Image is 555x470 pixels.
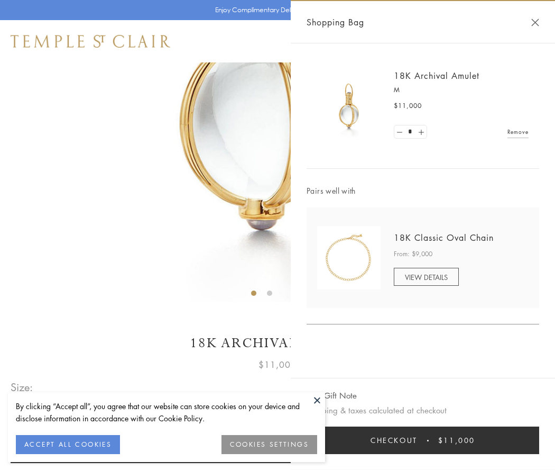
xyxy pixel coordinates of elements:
[16,400,317,424] div: By clicking “Accept all”, you agree that our website can store cookies on your device and disclos...
[258,358,297,372] span: $11,000
[394,268,459,286] a: VIEW DETAILS
[11,334,544,352] h1: 18K Archival Amulet
[307,404,539,417] p: Shipping & taxes calculated at checkout
[307,427,539,454] button: Checkout $11,000
[405,272,448,282] span: VIEW DETAILS
[394,249,432,259] span: From: $9,000
[531,19,539,26] button: Close Shopping Bag
[507,126,529,138] a: Remove
[11,378,34,396] span: Size:
[394,232,494,243] a: 18K Classic Oval Chain
[307,389,357,402] button: Add Gift Note
[438,435,475,446] span: $11,000
[394,85,529,95] p: M
[394,70,479,82] a: 18K Archival Amulet
[307,15,364,29] span: Shopping Bag
[317,74,381,138] img: 18K Archival Amulet
[221,435,317,454] button: COOKIES SETTINGS
[415,125,426,139] a: Set quantity to 2
[11,35,170,48] img: Temple St. Clair
[394,125,405,139] a: Set quantity to 0
[215,5,335,15] p: Enjoy Complimentary Delivery & Returns
[371,435,418,446] span: Checkout
[317,226,381,290] img: N88865-OV18
[394,101,422,111] span: $11,000
[16,435,120,454] button: ACCEPT ALL COOKIES
[307,185,539,197] span: Pairs well with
